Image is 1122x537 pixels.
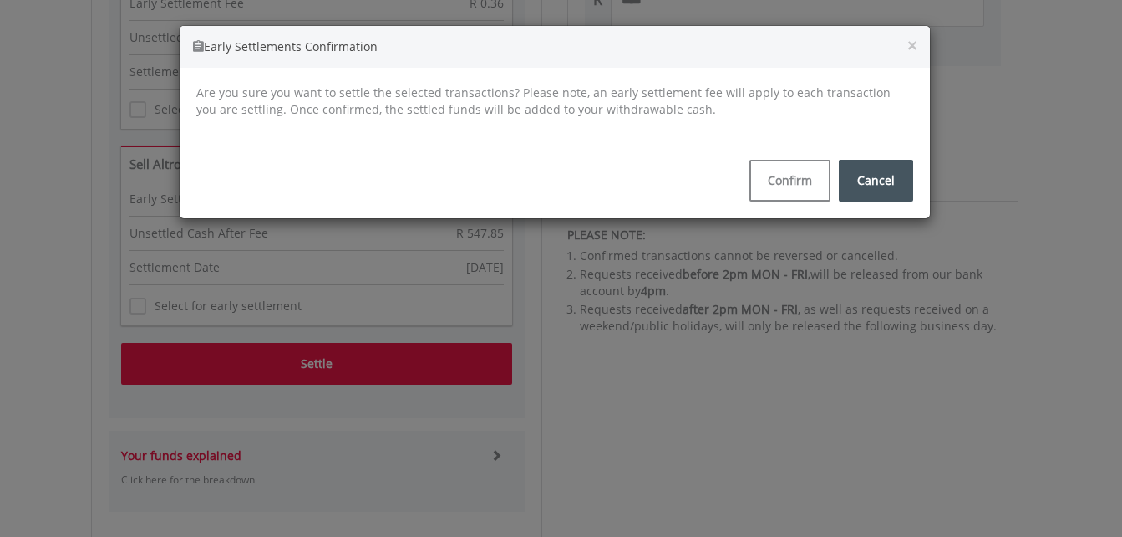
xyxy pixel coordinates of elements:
span: × [907,33,917,57]
button: Cancel [839,160,913,202]
button: Confirm [749,160,830,202]
p: Are you sure you want to settle the selected transactions? Please note, an early settlement fee w... [196,84,913,118]
h5: Early Settlements Confirmation [192,38,917,55]
button: Close [907,37,917,54]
